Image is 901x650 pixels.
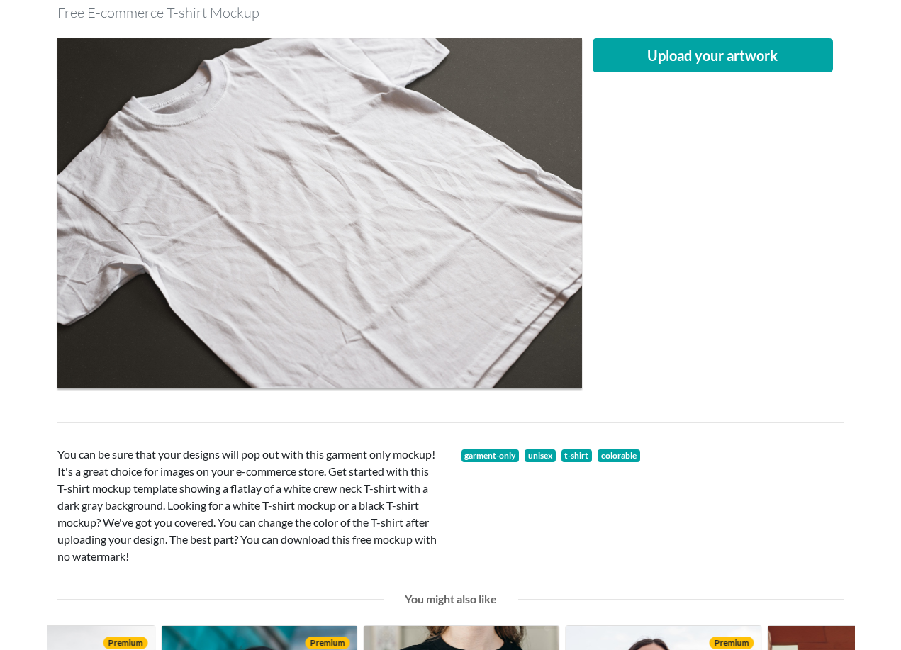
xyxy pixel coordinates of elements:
[103,637,147,649] span: Premium
[593,38,834,72] button: Upload your artwork
[561,449,593,462] a: t-shirt
[394,590,508,607] div: You might also like
[461,449,520,462] a: garment-only
[709,637,754,649] span: Premium
[598,449,640,462] span: colorable
[57,446,440,565] p: You can be sure that your designs will pop out with this garment only mockup! It's a great choice...
[305,637,349,649] span: Premium
[57,38,582,388] img: flatlay of a white crew neck T-shirt with a dark gray background
[57,4,844,21] h3: Free E-commerce T-shirt Mockup
[525,449,556,462] span: unisex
